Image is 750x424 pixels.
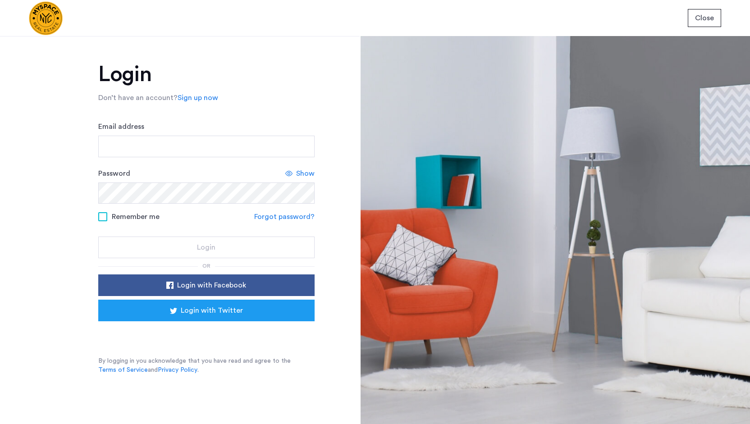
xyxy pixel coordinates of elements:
[177,280,246,291] span: Login with Facebook
[98,365,148,374] a: Terms of Service
[98,274,315,296] button: button
[197,242,215,253] span: Login
[112,211,160,222] span: Remember me
[29,1,63,35] img: logo
[688,9,721,27] button: button
[98,237,315,258] button: button
[98,121,144,132] label: Email address
[98,94,178,101] span: Don’t have an account?
[112,324,301,344] iframe: Sign in with Google Button
[296,168,315,179] span: Show
[98,356,315,374] p: By logging in you acknowledge that you have read and agree to the and .
[181,305,243,316] span: Login with Twitter
[178,92,218,103] a: Sign up now
[158,365,197,374] a: Privacy Policy
[202,263,210,269] span: or
[98,300,315,321] button: button
[98,168,130,179] label: Password
[695,13,714,23] span: Close
[254,211,315,222] a: Forgot password?
[98,64,315,85] h1: Login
